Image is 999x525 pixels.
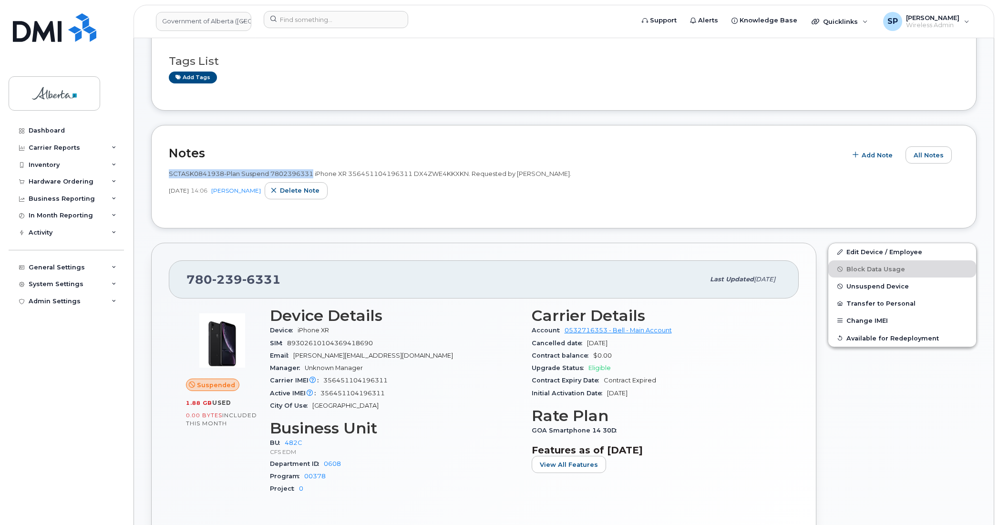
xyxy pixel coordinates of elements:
span: Support [650,16,677,25]
span: Unsuspend Device [846,283,909,290]
span: 239 [212,272,242,287]
a: 0 [299,485,303,492]
span: SP [887,16,898,27]
h3: Rate Plan [532,407,782,424]
span: SCTASK0841938-Plan Suspend 7802396331 iPhone XR 356451104196311 DX4ZWE4KKXKN. Requested by [PERSO... [169,170,571,177]
span: 1.88 GB [186,400,212,406]
span: Alerts [698,16,718,25]
span: Available for Redeployment [846,334,939,341]
h3: Device Details [270,307,520,324]
a: [PERSON_NAME] [211,187,261,194]
button: Block Data Usage [828,260,976,278]
span: [PERSON_NAME] [906,14,959,21]
a: 00378 [304,473,326,480]
span: GOA Smartphone 14 30D [532,427,621,434]
span: 14:06 [191,186,207,195]
span: Wireless Admin [906,21,959,29]
a: Knowledge Base [725,11,804,30]
a: Support [635,11,683,30]
span: Add Note [862,151,893,160]
span: Last updated [710,276,754,283]
span: Upgrade Status [532,364,588,371]
button: Add Note [846,146,901,164]
span: Active IMEI [270,390,320,397]
a: 0608 [324,460,341,467]
span: $0.00 [593,352,612,359]
span: Cancelled date [532,340,587,347]
span: used [212,399,231,406]
span: Delete note [280,186,319,195]
span: Email [270,352,293,359]
span: 356451104196311 [323,377,388,384]
button: Unsuspend Device [828,278,976,295]
span: Department ID [270,460,324,467]
h3: Carrier Details [532,307,782,324]
h3: Features as of [DATE] [532,444,782,456]
span: 0.00 Bytes [186,412,222,419]
span: Carrier IMEI [270,377,323,384]
span: City Of Use [270,402,312,409]
a: Government of Alberta (GOA) [156,12,251,31]
span: Project [270,485,299,492]
a: Edit Device / Employee [828,243,976,260]
span: Eligible [588,364,611,371]
span: Quicklinks [823,18,858,25]
h3: Tags List [169,55,959,67]
span: SIM [270,340,287,347]
span: Contract Expired [604,377,656,384]
span: BU [270,439,285,446]
span: Contract Expiry Date [532,377,604,384]
a: Add tags [169,72,217,83]
h2: Notes [169,146,842,160]
span: [GEOGRAPHIC_DATA] [312,402,379,409]
span: Suspended [197,381,235,390]
button: All Notes [906,146,952,164]
span: All Notes [914,151,944,160]
span: 89302610104369418690 [287,340,373,347]
span: Knowledge Base [740,16,797,25]
span: [DATE] [587,340,608,347]
a: 0532716353 - Bell - Main Account [565,327,672,334]
span: [PERSON_NAME][EMAIL_ADDRESS][DOMAIN_NAME] [293,352,453,359]
a: Alerts [683,11,725,30]
button: View All Features [532,456,606,473]
button: Change IMEI [828,312,976,329]
span: [DATE] [754,276,775,283]
span: Contract balance [532,352,593,359]
div: Quicklinks [805,12,875,31]
button: Delete note [265,182,328,199]
span: 356451104196311 [320,390,385,397]
span: Unknown Manager [305,364,363,371]
span: Initial Activation Date [532,390,607,397]
span: Device [270,327,298,334]
span: [DATE] [607,390,628,397]
p: CFS EDM [270,448,520,456]
img: image20231002-3703462-u8y6nc.jpeg [194,312,251,369]
span: iPhone XR [298,327,329,334]
a: 482C [285,439,302,446]
span: 780 [186,272,281,287]
button: Transfer to Personal [828,295,976,312]
button: Available for Redeployment [828,329,976,347]
div: Susannah Parlee [876,12,976,31]
span: Account [532,327,565,334]
span: [DATE] [169,186,189,195]
span: View All Features [540,460,598,469]
h3: Business Unit [270,420,520,437]
input: Find something... [264,11,408,28]
span: Program [270,473,304,480]
span: 6331 [242,272,281,287]
span: Manager [270,364,305,371]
